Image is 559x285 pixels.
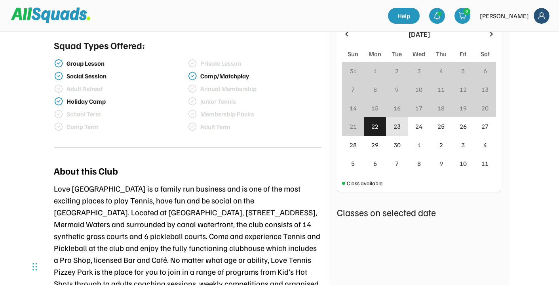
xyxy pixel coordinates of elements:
img: shopping-cart-01%20%281%29.svg [458,12,466,20]
div: Membership Packs [200,110,320,118]
div: [PERSON_NAME] [480,11,529,21]
div: 1 [417,140,421,150]
div: 25 [437,122,445,131]
img: check-verified-01%20%281%29.svg [188,59,197,68]
div: 4 [439,66,443,76]
div: 3 [417,66,421,76]
div: 6 [373,159,377,168]
img: bell-03%20%281%29.svg [433,12,441,20]
div: 2 [395,66,399,76]
div: Thu [436,49,447,59]
div: Comp Term [67,123,186,131]
img: check-verified-01%20%281%29.svg [188,109,197,119]
img: check-verified-01%20%281%29.svg [188,97,197,106]
div: 10 [415,85,422,94]
div: Annual Membership [200,85,320,93]
div: Squad Types Offered: [54,38,145,52]
img: check-verified-01%20%281%29.svg [54,84,63,93]
div: 26 [460,122,467,131]
div: 8 [417,159,421,168]
img: check-verified-01%20%281%29.svg [54,109,63,119]
div: 31 [350,66,357,76]
div: 8 [373,85,377,94]
div: Adult Retreat [67,85,186,93]
div: 15 [371,103,378,113]
div: 7 [351,85,355,94]
div: Holiday Camp [67,98,186,105]
div: 28 [350,140,357,150]
div: Sat [481,49,490,59]
img: check-verified-01%20%281%29.svg [188,84,197,93]
div: Social Session [67,72,186,80]
div: School Term [67,110,186,118]
div: Fri [460,49,466,59]
div: Group Lesson [67,60,186,67]
div: 10 [460,159,467,168]
div: 11 [437,85,445,94]
div: 14 [350,103,357,113]
div: 3 [461,140,465,150]
div: About this Club [54,163,118,178]
img: check-verified-01.svg [188,71,197,81]
div: 23 [394,122,401,131]
div: Classes on selected date [337,205,501,219]
div: 18 [437,103,445,113]
div: 4 [483,140,487,150]
div: Tue [392,49,402,59]
img: check-verified-01.svg [54,59,63,68]
div: Comp/Matchplay [200,72,320,80]
img: check-verified-01%20%281%29.svg [188,122,197,131]
div: 1 [373,66,377,76]
div: 17 [415,103,422,113]
div: 16 [394,103,401,113]
div: 5 [351,159,355,168]
div: 9 [439,159,443,168]
div: Junior Tennis [200,98,320,105]
div: Mon [369,49,381,59]
div: 12 [460,85,467,94]
div: 5 [461,66,465,76]
img: Squad%20Logo.svg [11,8,90,23]
div: [DATE] [356,29,483,40]
img: check-verified-01.svg [54,97,63,106]
div: Private Lesson [200,60,320,67]
div: 11 [481,159,489,168]
div: 27 [481,122,489,131]
div: 19 [460,103,467,113]
div: 30 [394,140,401,150]
div: Class available [347,179,382,187]
div: 22 [371,122,378,131]
div: 20 [481,103,489,113]
div: 6 [483,66,487,76]
img: check-verified-01.svg [54,71,63,81]
a: Help [388,8,420,24]
div: 24 [415,122,422,131]
div: Wed [413,49,425,59]
img: check-verified-01%20%281%29.svg [54,122,63,131]
div: Adult Term [200,123,320,131]
div: Sun [348,49,358,59]
div: 7 [395,159,399,168]
div: 21 [350,122,357,131]
img: Frame%2018.svg [534,8,549,24]
div: 2 [439,140,443,150]
div: 29 [371,140,378,150]
div: 13 [481,85,489,94]
div: 9 [395,85,399,94]
div: 0 [464,8,470,14]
